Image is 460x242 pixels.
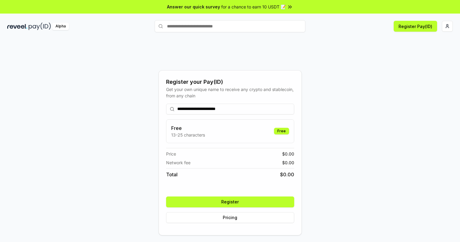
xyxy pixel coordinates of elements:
[167,4,220,10] span: Answer our quick survey
[166,86,294,99] div: Get your own unique name to receive any crypto and stablecoin, from any chain
[282,159,294,166] span: $ 0.00
[166,159,191,166] span: Network fee
[394,21,437,32] button: Register Pay(ID)
[166,78,294,86] div: Register your Pay(ID)
[7,23,27,30] img: reveel_dark
[280,171,294,178] span: $ 0.00
[282,151,294,157] span: $ 0.00
[166,196,294,207] button: Register
[166,212,294,223] button: Pricing
[171,124,205,132] h3: Free
[166,151,176,157] span: Price
[29,23,51,30] img: pay_id
[52,23,69,30] div: Alpha
[166,171,178,178] span: Total
[221,4,286,10] span: for a chance to earn 10 USDT 📝
[274,128,289,134] div: Free
[171,132,205,138] p: 13-25 characters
